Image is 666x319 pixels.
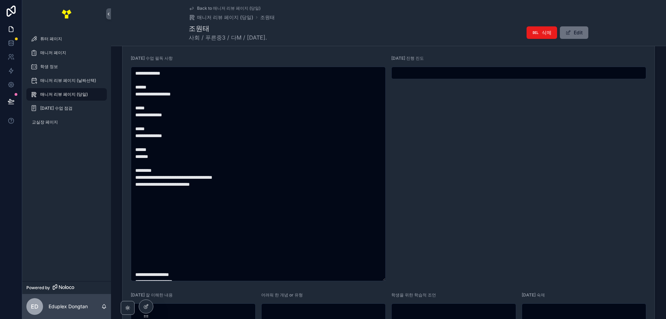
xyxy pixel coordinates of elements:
a: Powered by [22,281,111,294]
a: 학생 정보 [26,60,107,73]
a: [DATE] 수업 점검 [26,102,107,115]
span: 매니저 리뷰 페이지 (당일) [40,92,88,97]
span: Powered by [26,285,50,291]
span: [DATE] 잘 이해한 내용 [131,292,173,297]
span: [DATE] 숙제 [522,292,545,297]
a: Back to 매니저 리뷰 페이지 (당일) [189,6,261,11]
img: App logo [61,8,72,19]
span: ED [31,302,39,311]
span: 매니저 리뷰 페이지 (당일) [197,14,253,21]
span: [DATE] 수업 필독 사항 [131,56,173,61]
a: 매니저 페이지 [26,47,107,59]
a: 매니저 리뷰 페이지 (날짜선택) [26,74,107,87]
span: 학생을 위한 학습적 조언 [391,292,436,297]
span: 삭제 [542,29,552,36]
a: 매니저 리뷰 페이지 (당일) [26,88,107,101]
a: 조원태 [260,14,275,21]
a: 튜터 페이지 [26,33,107,45]
a: 교실장 페이지 [26,116,107,128]
h1: 조원태 [189,24,267,33]
span: [DATE] 진행 진도 [391,56,424,61]
span: 사회 / 푸른중3 / 다M / [DATE]. [189,33,267,42]
p: Eduplex Dongtan [49,303,88,310]
a: 매니저 리뷰 페이지 (당일) [189,14,253,21]
button: 삭제 [527,26,557,39]
span: Back to 매니저 리뷰 페이지 (당일) [197,6,261,11]
span: 매니저 페이지 [40,50,66,56]
span: 학생 정보 [40,64,58,69]
span: 교실장 페이지 [32,119,58,125]
span: 튜터 페이지 [40,36,62,42]
span: [DATE] 수업 점검 [40,106,72,111]
span: 매니저 리뷰 페이지 (날짜선택) [40,78,96,83]
div: scrollable content [22,28,111,137]
span: 어려워 한 개념 or 유형 [261,292,303,297]
button: Edit [560,26,588,39]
